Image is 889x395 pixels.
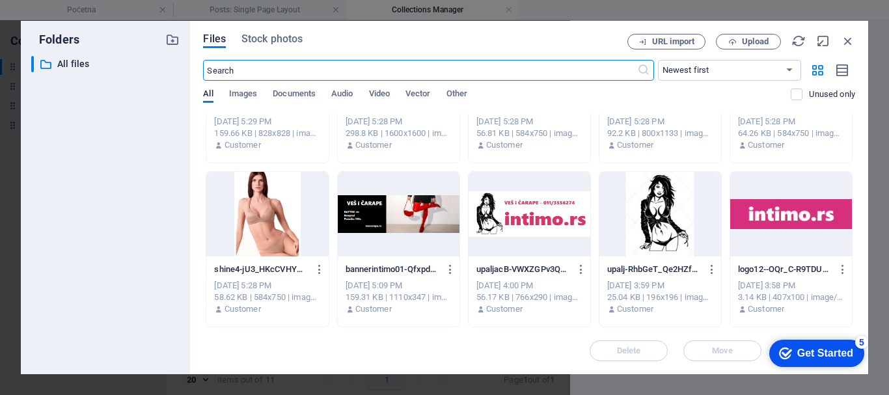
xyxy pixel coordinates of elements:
div: 159.31 KB | 1110x347 | image/png [346,292,452,303]
p: Customer [486,303,523,315]
p: Customer [486,139,523,151]
div: [DATE] 3:59 PM [607,280,713,292]
p: upalj-RhbGeT_Qe2HZfe9nAdhuMg-5U3mG6AwZiB6XKYQqjoxxg.png [607,264,702,275]
span: URL import [652,38,694,46]
div: 56.81 KB | 584x750 | image/jpeg [476,128,582,139]
i: Minimize [816,34,830,48]
div: [DATE] 5:28 PM [476,116,582,128]
span: Other [446,86,467,104]
p: Customer [748,139,784,151]
p: Customer [355,139,392,151]
button: Upload [716,34,781,49]
i: Create new folder [165,33,180,47]
div: Get Started [38,14,94,26]
span: Stock photos [241,31,303,47]
span: Files [203,31,226,47]
p: shine4-jU3_HKcCVHYwdwz_yEYOMw.jpg [214,264,308,275]
p: Displays only files that are not in use on the website. Files added during this session can still... [809,89,855,100]
div: 92.2 KB | 800x1133 | image/jpeg [607,128,713,139]
div: 56.17 KB | 766x290 | image/png [476,292,582,303]
span: Video [369,86,390,104]
div: 5 [96,3,109,16]
span: Vector [405,86,431,104]
p: Customer [617,303,653,315]
p: Customer [355,303,392,315]
div: 159.66 KB | 828x828 | image/jpeg [214,128,320,139]
div: [DATE] 5:28 PM [346,116,452,128]
p: Customer [748,303,784,315]
p: Folders [31,31,79,48]
div: [DATE] 5:28 PM [214,280,320,292]
div: 3.14 KB | 407x100 | image/png [738,292,844,303]
div: Get Started 5 items remaining, 0% complete [10,7,105,34]
p: All files [57,57,156,72]
div: 25.04 KB | 196x196 | image/png [607,292,713,303]
div: 64.26 KB | 584x750 | image/jpeg [738,128,844,139]
p: upaljacB-VWXZGPv3Q6VgHAwT-9Mfnw.png [476,264,571,275]
i: Reload [791,34,806,48]
p: logo12--OQr_C-R9TDU62q3VZ79aQ.png [738,264,832,275]
span: Upload [742,38,769,46]
span: Audio [331,86,353,104]
p: Customer [225,139,261,151]
p: bannerintimo01-QfxpdaQr1n7HS-GAXShBxw.png [346,264,440,275]
span: Documents [273,86,316,104]
div: 298.8 KB | 1600x1600 | image/jpeg [346,128,452,139]
button: URL import [627,34,705,49]
span: Images [229,86,258,104]
input: Search [203,60,636,81]
div: 58.62 KB | 584x750 | image/jpeg [214,292,320,303]
div: [DATE] 5:09 PM [346,280,452,292]
div: [DATE] 3:58 PM [738,280,844,292]
div: [DATE] 5:28 PM [738,116,844,128]
p: Customer [225,303,261,315]
i: Close [841,34,855,48]
p: Customer [617,139,653,151]
span: All [203,86,213,104]
div: [DATE] 5:28 PM [607,116,713,128]
div: ​ [31,56,34,72]
div: [DATE] 4:00 PM [476,280,582,292]
div: [DATE] 5:29 PM [214,116,320,128]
